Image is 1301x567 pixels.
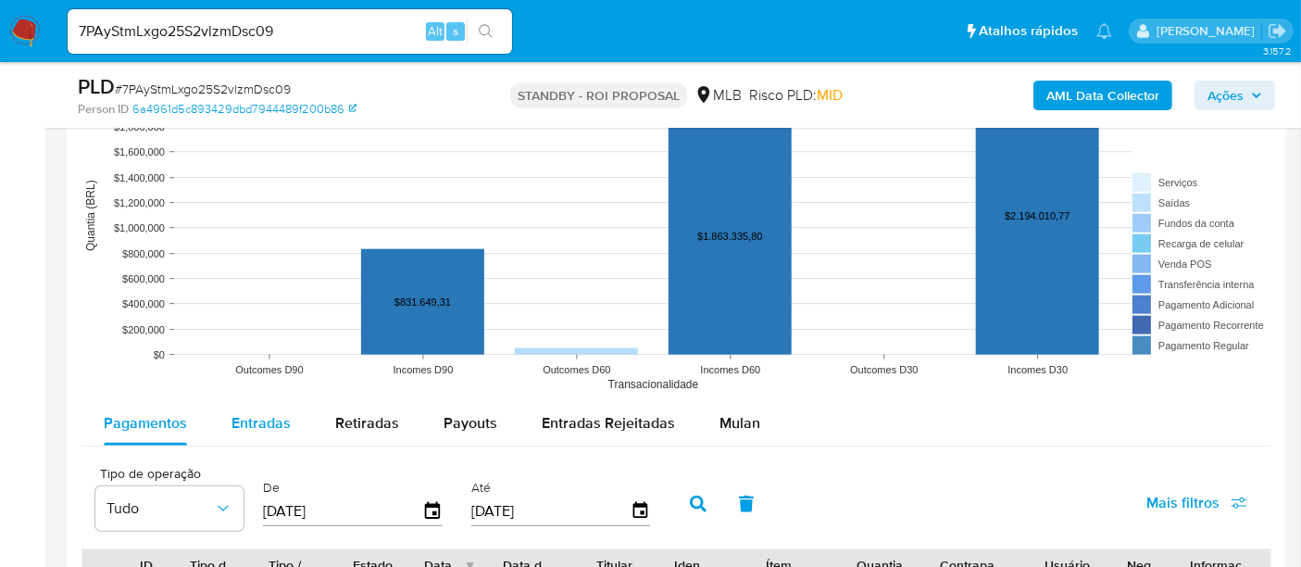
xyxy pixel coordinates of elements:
[428,22,443,40] span: Alt
[1268,21,1287,41] a: Sair
[817,84,843,106] span: MID
[979,21,1078,41] span: Atalhos rápidos
[1046,81,1159,110] b: AML Data Collector
[467,19,505,44] button: search-icon
[1096,23,1112,39] a: Notificações
[749,85,843,106] span: Risco PLD:
[510,82,687,108] p: STANDBY - ROI PROPOSAL
[453,22,458,40] span: s
[694,85,742,106] div: MLB
[1263,44,1292,58] span: 3.157.2
[1195,81,1275,110] button: Ações
[1033,81,1172,110] button: AML Data Collector
[1207,81,1244,110] span: Ações
[68,19,512,44] input: Pesquise usuários ou casos...
[78,71,115,101] b: PLD
[1157,22,1261,40] p: erico.trevizan@mercadopago.com.br
[115,80,291,98] span: # 7PAyStmLxgo25S2vlzmDsc09
[78,101,129,118] b: Person ID
[132,101,357,118] a: 6a4961d5c893429dbd7944489f200b86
